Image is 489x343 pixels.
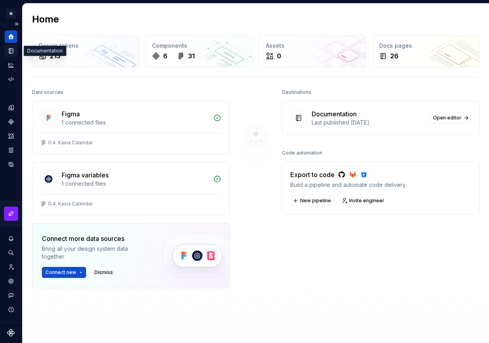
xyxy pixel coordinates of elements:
[152,42,246,50] div: Components
[42,267,86,278] button: Connect new
[32,35,139,67] a: Design tokens213
[48,140,93,146] div: 0.4. Kasia Calendar
[5,246,17,259] button: Search ⌘K
[429,112,471,123] a: Open editor
[282,147,322,158] div: Code automation
[7,329,15,337] svg: Supernova Logo
[94,269,113,276] span: Dismiss
[5,59,17,71] a: Analytics
[24,46,66,56] div: Documentation
[5,45,17,57] a: Documentation
[163,51,167,61] div: 6
[145,35,252,67] a: Components631
[42,234,149,243] div: Connect more data sources
[5,232,17,245] button: Notifications
[312,119,425,127] div: Last published [DATE]
[32,13,59,26] h2: Home
[2,5,21,22] button: M
[32,87,63,98] div: Data sources
[266,42,359,50] div: Assets
[32,101,229,154] a: Figma1 connected files0.4. Kasia Calendar
[5,101,17,114] a: Design tokens
[5,275,17,287] a: Settings
[5,158,17,171] a: Data sources
[290,195,335,206] button: New pipeline
[5,73,17,86] a: Code automation
[379,42,473,50] div: Docs pages
[5,144,17,157] a: Storybook stories
[42,245,149,261] div: Bring all your design system data together.
[312,109,357,119] div: Documentation
[62,170,109,180] div: Figma variables
[290,181,406,189] div: Build a pipeline and automate code delivery.
[5,261,17,273] a: Invite team
[5,130,17,142] a: Assets
[62,109,80,119] div: Figma
[11,19,22,30] button: Expand sidebar
[91,267,117,278] button: Dismiss
[39,42,132,50] div: Design tokens
[390,51,399,61] div: 26
[5,116,17,128] a: Components
[62,180,209,188] div: 1 connected files
[45,269,76,276] span: Connect new
[5,289,17,302] button: Contact support
[372,35,480,67] a: Docs pages26
[50,51,60,61] div: 213
[339,195,388,206] a: Invite engineer
[433,115,461,121] span: Open editor
[6,9,16,19] div: M
[188,51,195,61] div: 31
[5,30,17,43] a: Home
[32,162,229,215] a: Figma variables1 connected files0.4. Kasia Calendar
[259,35,366,67] a: Assets0
[62,119,209,127] div: 1 connected files
[282,87,311,98] div: Destinations
[349,198,384,204] span: Invite engineer
[48,201,93,207] div: 0.4. Kasia Calendar
[277,51,281,61] div: 0
[300,198,331,204] span: New pipeline
[290,170,406,179] div: Export to code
